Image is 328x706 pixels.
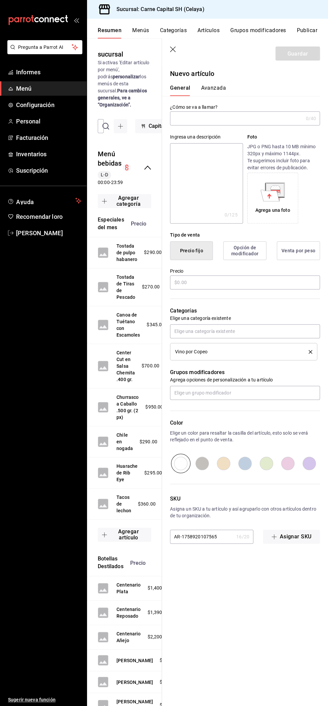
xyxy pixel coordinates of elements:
[5,49,82,56] a: Pregunta a Parrot AI
[170,275,320,289] input: $0.00
[116,630,141,644] button: Centenario Añejo
[116,243,137,263] button: Tostada de pulpo habanero
[98,50,123,58] font: sucursal
[148,633,169,640] span: $2,200.00
[170,307,320,315] p: Categorías
[98,60,150,79] font: Si activas 'Editar artículo por menú', podrás
[98,171,123,186] div: 00:00 - 23:59
[145,404,163,411] span: $950.00
[170,69,320,79] p: Nuevo artículo
[170,368,320,376] p: Grupos modificadores
[263,530,320,544] button: Asignar SKU
[116,657,153,664] button: [PERSON_NAME]
[175,349,208,354] span: Vino por Copeo
[113,74,140,79] font: personalizar
[148,609,169,616] span: $1,390.00
[142,362,159,369] span: $700.00
[124,220,167,227] div: Precio
[249,174,297,222] div: Agrega una foto
[306,115,316,122] div: 0 /40
[116,582,141,595] button: Centenario Plata
[16,213,63,220] font: Recomendar loro
[170,85,190,96] button: General
[170,495,320,503] p: SKU
[16,198,34,205] font: Ayuda
[223,241,266,260] button: Opción de modificador
[170,85,312,96] div: navigation tabs
[170,134,243,141] div: Ingresa una descripción
[170,386,320,400] input: Elige un grupo modificador
[16,230,63,237] font: [PERSON_NAME]
[98,555,124,570] button: Botellas Destilados
[160,679,181,686] span: $2,490.00
[98,149,123,168] button: Menú bebidas
[98,171,110,178] span: L-D
[297,27,317,33] font: Publicar
[98,74,146,93] font: los menús de esta sucursal.
[170,105,320,109] label: ¿Cómo se va a llamar?
[170,430,320,443] p: Elige un color para resaltar la casilla del artículo, esto solo se verá reflejado en el punto de ...
[140,438,157,445] span: $290.00
[135,119,236,133] button: Capital de la Carne SH - Celaya
[236,533,249,540] div: 16 / 20
[112,119,116,133] input: Buscar menú
[116,394,139,421] button: Churrasco a Caballo .500 gr. (2 px)
[74,17,79,23] button: abrir_cajón_menú
[142,283,160,290] span: $270.00
[170,324,320,338] input: Elige una categoría existente
[98,88,147,107] font: Para cambios generales, ve a “Organización”.
[170,241,213,260] button: Precio fijo
[98,194,151,208] button: Agregar categoría
[116,6,204,12] font: Sucursal: Carne Capital SH (Celaya)
[87,144,162,191] div: collapse-menu-row
[116,432,133,452] button: Chile en nogada
[160,657,181,664] span: $2,355.00
[98,27,121,33] font: Resumen
[98,216,124,232] button: Especiales del mes
[16,85,32,92] font: Menú
[132,27,149,33] font: Menús
[98,27,328,38] div: pestañas de navegación
[255,207,290,214] div: Agrega una foto
[16,101,55,108] font: Configuración
[170,232,320,239] div: Tipo de venta
[170,269,320,273] label: Precio
[116,679,153,686] button: [PERSON_NAME]
[304,350,312,354] button: delete
[7,40,82,54] button: Pregunta a Parrot AI
[225,211,238,218] div: 0 /125
[149,123,223,129] font: Capital de la Carne SH - Celaya
[277,241,320,260] button: Venta por peso
[16,167,48,174] font: Suscripción
[170,376,320,383] p: Agrega opciones de personalización a tu artículo
[116,463,138,483] button: Huarache de Rib Eye
[116,494,131,514] button: Tacos de lechon
[16,151,47,158] font: Inventarios
[18,45,64,50] font: Pregunta a Parrot AI
[124,560,166,566] div: Precio
[16,134,48,141] font: Facturación
[247,143,320,171] p: JPG o PNG hasta 10 MB mínimo 320px y máximo 1144px. Te sugerimos incluir foto para evitar errores...
[116,274,135,300] button: Tostada de Tiras de Pescado
[116,349,135,383] button: Center Cut en Salsa Chemita .400 gr.
[144,249,162,256] span: $290.00
[201,85,226,96] button: Avanzada
[170,315,320,322] p: Elige una categoría existente
[197,27,220,33] font: Artículos
[116,312,140,338] button: Canoa de Tuétano con Escamoles
[230,27,286,33] font: Grupos modificadores
[16,118,40,125] font: Personal
[147,321,164,328] span: $345.00
[247,134,320,141] p: Foto
[138,501,156,508] span: $360.00
[160,27,187,33] font: Categorías
[8,697,56,702] font: Sugerir nueva función
[148,585,169,592] span: $1,400.00
[98,528,151,542] button: Agregar artículo
[144,469,162,476] span: $295.00
[170,419,320,427] p: Color
[116,606,141,619] button: Centenario Reposado
[170,506,320,519] p: Asigna un SKU a tu artículo y así agruparlo con otros artículos dentro de tu organización.
[16,69,40,76] font: Informes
